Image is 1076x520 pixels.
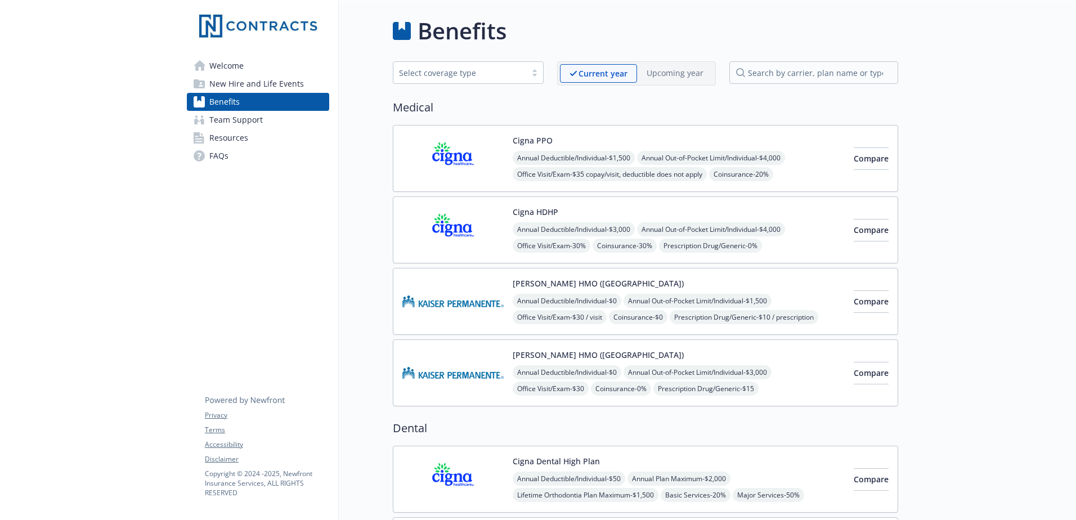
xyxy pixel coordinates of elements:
span: Compare [854,153,889,164]
a: Privacy [205,410,329,420]
span: FAQs [209,147,228,165]
span: Annual Deductible/Individual - $1,500 [513,151,635,165]
span: Compare [854,474,889,485]
div: Select coverage type [399,67,521,79]
span: Annual Out-of-Pocket Limit/Individual - $3,000 [624,365,772,379]
span: Office Visit/Exam - $30 [513,382,589,396]
a: Team Support [187,111,329,129]
a: FAQs [187,147,329,165]
h2: Medical [393,99,898,116]
span: Annual Deductible/Individual - $0 [513,365,621,379]
button: [PERSON_NAME] HMO ([GEOGRAPHIC_DATA]) [513,277,684,289]
span: Coinsurance - 0% [591,382,651,396]
span: Resources [209,129,248,147]
span: Annual Out-of-Pocket Limit/Individual - $4,000 [637,151,785,165]
span: Office Visit/Exam - $35 copay/visit, deductible does not apply [513,167,707,181]
span: Annual Out-of-Pocket Limit/Individual - $1,500 [624,294,772,308]
span: Office Visit/Exam - 30% [513,239,590,253]
a: Disclaimer [205,454,329,464]
button: Compare [854,468,889,491]
span: Prescription Drug/Generic - $15 [653,382,759,396]
button: Compare [854,219,889,241]
span: Compare [854,296,889,307]
button: Cigna PPO [513,135,553,146]
a: New Hire and Life Events [187,75,329,93]
img: Kaiser Permanente of Washington carrier logo [402,349,504,397]
span: Team Support [209,111,263,129]
img: CIGNA carrier logo [402,455,504,503]
h1: Benefits [418,14,506,48]
img: CIGNA carrier logo [402,135,504,182]
span: Compare [854,225,889,235]
p: Current year [579,68,627,79]
button: [PERSON_NAME] HMO ([GEOGRAPHIC_DATA]) [513,349,684,361]
button: Cigna Dental High Plan [513,455,600,467]
p: Copyright © 2024 - 2025 , Newfront Insurance Services, ALL RIGHTS RESERVED [205,469,329,497]
span: Annual Plan Maximum - $2,000 [627,472,730,486]
h2: Dental [393,420,898,437]
span: Annual Out-of-Pocket Limit/Individual - $4,000 [637,222,785,236]
img: Kaiser Permanente Insurance Company carrier logo [402,277,504,325]
a: Benefits [187,93,329,111]
img: CIGNA carrier logo [402,206,504,254]
a: Accessibility [205,440,329,450]
a: Terms [205,425,329,435]
span: Benefits [209,93,240,111]
button: Compare [854,362,889,384]
button: Compare [854,290,889,313]
a: Welcome [187,57,329,75]
a: Resources [187,129,329,147]
button: Compare [854,147,889,170]
span: Prescription Drug/Generic - 0% [659,239,762,253]
input: search by carrier, plan name or type [729,61,898,84]
span: Major Services - 50% [733,488,804,502]
span: Basic Services - 20% [661,488,730,502]
span: Compare [854,367,889,378]
button: Cigna HDHP [513,206,558,218]
p: Upcoming year [647,67,703,79]
span: Annual Deductible/Individual - $3,000 [513,222,635,236]
span: Coinsurance - 20% [709,167,773,181]
span: Annual Deductible/Individual - $50 [513,472,625,486]
span: Office Visit/Exam - $30 / visit [513,310,607,324]
span: Upcoming year [637,64,713,83]
span: Annual Deductible/Individual - $0 [513,294,621,308]
span: Lifetime Orthodontia Plan Maximum - $1,500 [513,488,658,502]
span: Coinsurance - $0 [609,310,667,324]
span: Prescription Drug/Generic - $10 / prescription [670,310,818,324]
span: New Hire and Life Events [209,75,304,93]
span: Coinsurance - 30% [593,239,657,253]
span: Welcome [209,57,244,75]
